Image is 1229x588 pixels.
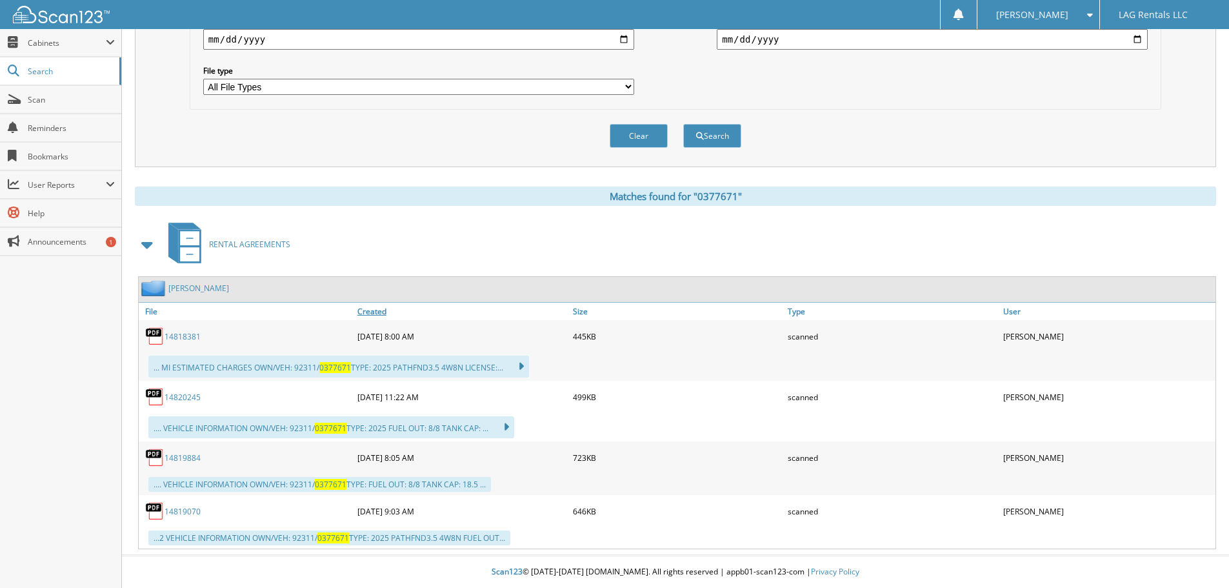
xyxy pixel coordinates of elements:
div: ... MI ESTIMATED CHARGES OWN/VEH: 92311/ TYPE: 2025 PATHFND3.5 4W8N LICENSE:... [148,356,529,378]
a: Created [354,303,570,320]
div: Matches found for "0377671" [135,187,1216,206]
a: 14819884 [165,452,201,463]
div: [DATE] 8:00 AM [354,323,570,349]
a: [PERSON_NAME] [168,283,229,294]
div: [DATE] 8:05 AM [354,445,570,471]
div: [PERSON_NAME] [1000,384,1215,410]
span: RENTAL AGREEMENTS [209,239,290,250]
button: Search [683,124,741,148]
span: Search [28,66,113,77]
span: Scan [28,94,115,105]
div: scanned [784,498,1000,524]
div: [DATE] 11:22 AM [354,384,570,410]
span: Scan123 [492,566,523,577]
label: File type [203,65,634,76]
div: .... VEHICLE INFORMATION OWN/VEH: 92311/ TYPE: FUEL OUT: 8/8 TANK CAP: 18.5 ... [148,477,491,492]
span: Reminders [28,123,115,134]
img: PDF.png [145,448,165,467]
input: end [717,29,1148,50]
div: [PERSON_NAME] [1000,445,1215,471]
span: LAG Rentals LLC [1119,11,1188,19]
span: 0377671 [317,532,349,543]
span: 0377671 [315,479,346,490]
span: [PERSON_NAME] [996,11,1068,19]
a: Privacy Policy [811,566,859,577]
div: 445KB [570,323,785,349]
span: Bookmarks [28,151,115,162]
div: 646KB [570,498,785,524]
button: Clear [610,124,668,148]
div: scanned [784,445,1000,471]
div: 723KB [570,445,785,471]
div: scanned [784,323,1000,349]
div: 1 [106,237,116,247]
div: ...2 VEHICLE INFORMATION OWN/VEH: 92311/ TYPE: 2025 PATHFND3.5 4W8N FUEL OUT... [148,531,510,545]
a: 14820245 [165,392,201,403]
img: folder2.png [141,280,168,296]
span: 0377671 [319,362,351,373]
a: Size [570,303,785,320]
div: © [DATE]-[DATE] [DOMAIN_NAME]. All rights reserved | appb01-scan123-com | [122,556,1229,588]
div: 499KB [570,384,785,410]
img: PDF.png [145,327,165,346]
a: File [139,303,354,320]
a: Type [784,303,1000,320]
div: [PERSON_NAME] [1000,498,1215,524]
div: [DATE] 9:03 AM [354,498,570,524]
a: RENTAL AGREEMENTS [161,219,290,270]
span: Cabinets [28,37,106,48]
img: scan123-logo-white.svg [13,6,110,23]
img: PDF.png [145,502,165,521]
div: .... VEHICLE INFORMATION OWN/VEH: 92311/ TYPE: 2025 FUEL OUT: 8/8 TANK CAP: ... [148,416,514,438]
div: scanned [784,384,1000,410]
div: [PERSON_NAME] [1000,323,1215,349]
span: Help [28,208,115,219]
img: PDF.png [145,387,165,407]
a: 14818381 [165,331,201,342]
span: 0377671 [315,423,346,434]
a: User [1000,303,1215,320]
span: User Reports [28,179,106,190]
input: start [203,29,634,50]
span: Announcements [28,236,115,247]
a: 14819070 [165,506,201,517]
